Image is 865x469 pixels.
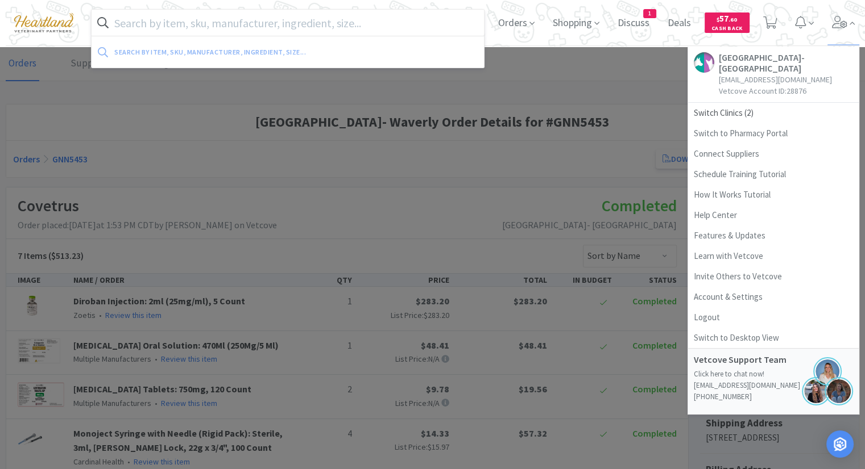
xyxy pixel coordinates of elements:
[694,354,808,365] h5: Vetcove Support Team
[694,369,764,379] a: Click here to chat now!
[717,16,719,23] span: $
[694,380,853,391] p: [EMAIL_ADDRESS][DOMAIN_NAME]
[688,164,859,185] a: Schedule Training Tutorial
[92,10,484,36] input: Search by item, sku, manufacturer, ingredient, size...
[717,13,737,24] span: 57
[719,52,853,74] h5: [GEOGRAPHIC_DATA]- [GEOGRAPHIC_DATA]
[688,123,859,144] a: Switch to Pharmacy Portal
[711,26,743,33] span: Cash Back
[688,328,859,348] a: Switch to Desktop View
[114,43,391,61] div: Search by item, sku, manufacturer, ingredient, size...
[663,18,696,28] a: Deals
[688,103,859,123] span: Switch Clinics ( 2 )
[688,225,859,246] a: Features & Updates
[802,377,830,405] img: jenna.png
[688,205,859,225] a: Help Center
[813,357,842,386] img: bridget.png
[729,16,737,23] span: . 60
[688,266,859,287] a: Invite Others to Vetcove
[719,74,853,85] p: [EMAIL_ADDRESS][DOMAIN_NAME]
[705,7,750,38] a: $57.60Cash Back
[688,185,859,205] a: How It Works Tutorial
[825,377,853,405] img: ksen.png
[6,7,82,38] img: cad7bdf275c640399d9c6e0c56f98fd2_10.png
[694,391,853,403] p: [PHONE_NUMBER]
[688,307,859,328] a: Logout
[688,287,859,307] a: Account & Settings
[719,85,853,97] p: Vetcove Account ID: 28876
[688,144,859,164] a: Connect Suppliers
[644,10,656,18] span: 1
[613,18,654,28] a: Discuss1
[826,430,854,458] div: Open Intercom Messenger
[688,47,859,103] a: [GEOGRAPHIC_DATA]- [GEOGRAPHIC_DATA][EMAIL_ADDRESS][DOMAIN_NAME]Vetcove Account ID:28876
[688,246,859,266] a: Learn with Vetcove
